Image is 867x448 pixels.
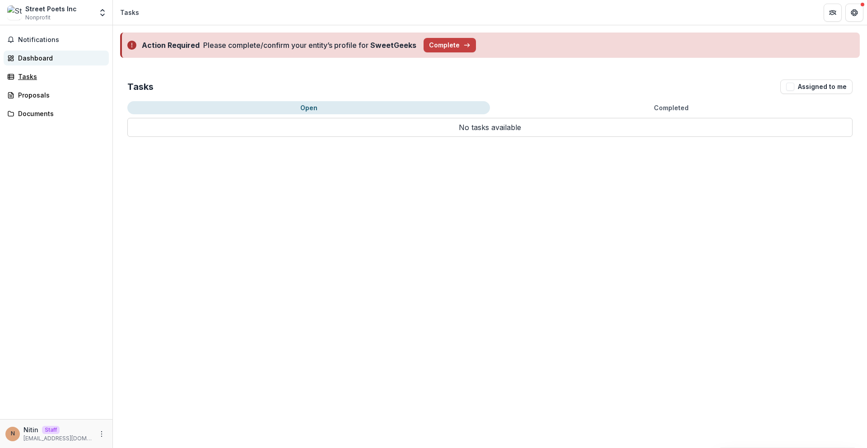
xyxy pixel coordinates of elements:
[96,429,107,439] button: More
[25,4,77,14] div: Street Poets Inc
[25,14,51,22] span: Nonprofit
[490,101,853,114] button: Completed
[127,118,853,137] p: No tasks available
[4,88,109,103] a: Proposals
[11,431,15,437] div: Nitin
[424,38,476,52] button: Complete
[4,69,109,84] a: Tasks
[127,81,154,92] h2: Tasks
[370,41,416,50] strong: SweetGeeks
[18,36,105,44] span: Notifications
[96,4,109,22] button: Open entity switcher
[203,40,416,51] div: Please complete/confirm your entity’s profile for
[42,426,60,434] p: Staff
[23,425,38,434] p: Nitin
[18,109,102,118] div: Documents
[23,434,93,443] p: [EMAIL_ADDRESS][DOMAIN_NAME]
[18,53,102,63] div: Dashboard
[127,101,490,114] button: Open
[7,5,22,20] img: Street Poets Inc
[117,6,143,19] nav: breadcrumb
[4,33,109,47] button: Notifications
[780,79,853,94] button: Assigned to me
[824,4,842,22] button: Partners
[18,90,102,100] div: Proposals
[142,40,200,51] div: Action Required
[120,8,139,17] div: Tasks
[845,4,863,22] button: Get Help
[4,51,109,65] a: Dashboard
[18,72,102,81] div: Tasks
[4,106,109,121] a: Documents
